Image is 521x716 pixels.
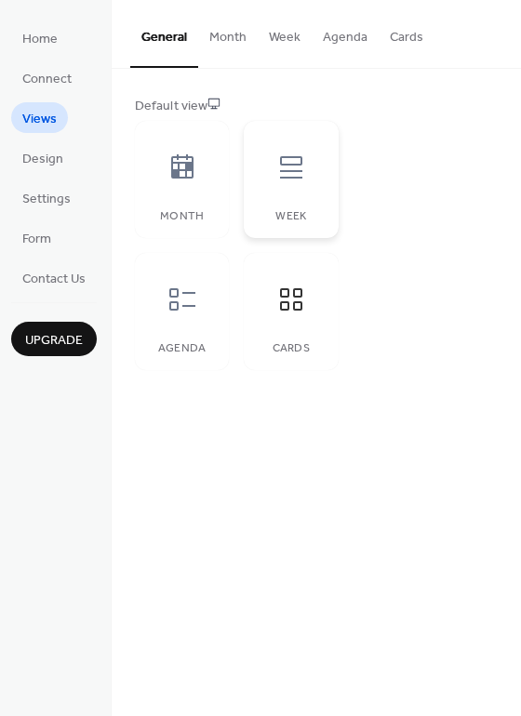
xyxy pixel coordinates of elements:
[25,331,83,351] span: Upgrade
[22,70,72,89] span: Connect
[22,190,71,209] span: Settings
[11,62,83,93] a: Connect
[11,142,74,173] a: Design
[11,322,97,356] button: Upgrade
[135,97,494,116] div: Default view
[11,102,68,133] a: Views
[22,110,57,129] span: Views
[11,262,97,293] a: Contact Us
[11,182,82,213] a: Settings
[154,342,210,355] div: Agenda
[154,210,210,223] div: Month
[262,210,319,223] div: Week
[22,30,58,49] span: Home
[22,270,86,289] span: Contact Us
[11,22,69,53] a: Home
[262,342,319,355] div: Cards
[22,230,51,249] span: Form
[22,150,63,169] span: Design
[11,222,62,253] a: Form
